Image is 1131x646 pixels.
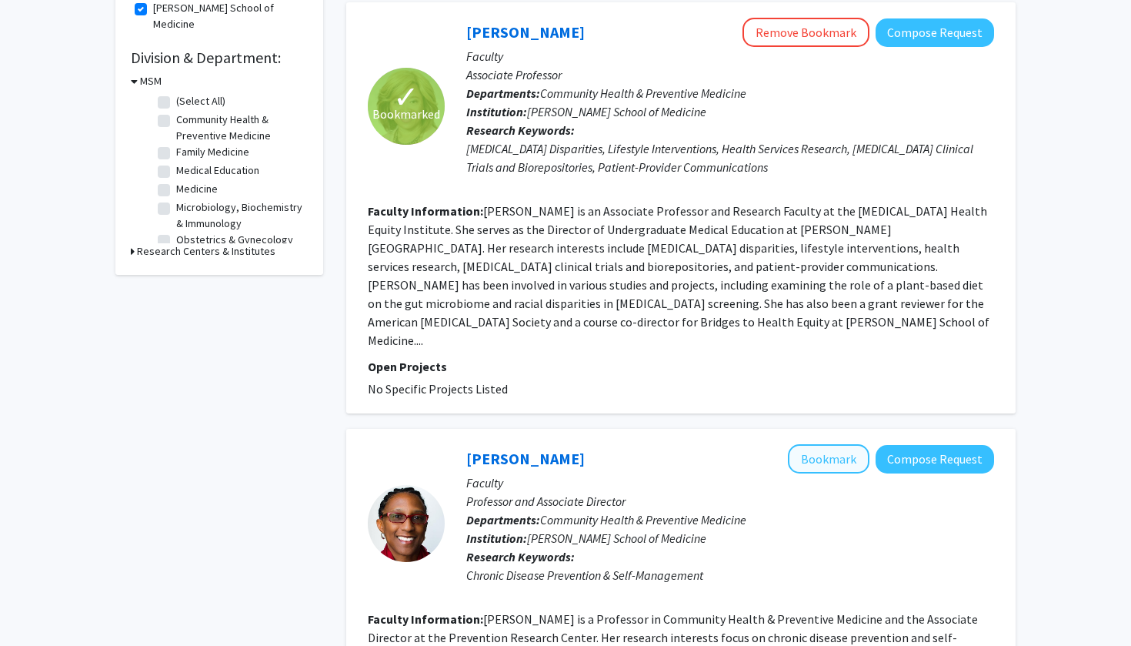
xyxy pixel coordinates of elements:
label: Medicine [176,181,218,197]
iframe: Chat [12,577,65,634]
label: Family Medicine [176,144,249,160]
b: Departments: [466,85,540,101]
b: Faculty Information: [368,611,483,627]
span: No Specific Projects Listed [368,381,508,397]
h3: Research Centers & Institutes [137,243,275,259]
a: [PERSON_NAME] [466,22,585,42]
b: Institution: [466,531,527,546]
label: Microbiology, Biochemistry & Immunology [176,199,304,232]
span: [PERSON_NAME] School of Medicine [527,104,706,119]
p: Open Projects [368,357,994,376]
h3: MSM [140,73,162,89]
p: Faculty [466,474,994,492]
p: Faculty [466,47,994,65]
b: Departments: [466,512,540,527]
p: Associate Professor [466,65,994,84]
p: Professor and Associate Director [466,492,994,510]
div: Chronic Disease Prevention & Self-Management [466,566,994,584]
span: Community Health & Preventive Medicine [540,512,746,527]
b: Faculty Information: [368,203,483,219]
span: Community Health & Preventive Medicine [540,85,746,101]
button: Compose Request to Rakale Quarells [876,445,994,474]
button: Remove Bookmark [742,18,869,47]
a: [PERSON_NAME] [466,449,585,468]
b: Institution: [466,104,527,119]
label: Community Health & Preventive Medicine [176,112,304,144]
button: Add Rakale Quarells to Bookmarks [788,444,869,474]
label: Obstetrics & Gynecology [176,232,293,248]
b: Research Keywords: [466,122,575,138]
fg-read-more: [PERSON_NAME] is an Associate Professor and Research Faculty at the [MEDICAL_DATA] Health Equity ... [368,203,989,348]
span: ✓ [393,89,419,105]
h2: Division & Department: [131,49,308,67]
button: Compose Request to Desiree Rivers [876,18,994,47]
span: [PERSON_NAME] School of Medicine [527,531,706,546]
label: (Select All) [176,93,225,109]
b: Research Keywords: [466,549,575,564]
div: [MEDICAL_DATA] Disparities, Lifestyle Interventions, Health Services Research, [MEDICAL_DATA] Cli... [466,139,994,176]
label: Medical Education [176,162,259,179]
span: Bookmarked [372,105,440,123]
